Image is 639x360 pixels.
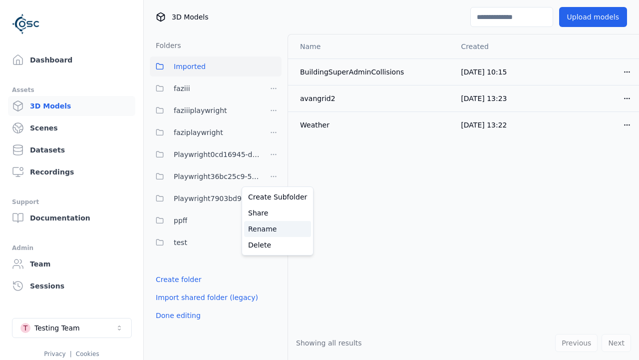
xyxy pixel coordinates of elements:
[244,205,311,221] a: Share
[244,221,311,237] a: Rename
[244,237,311,253] a: Delete
[244,189,311,205] a: Create Subfolder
